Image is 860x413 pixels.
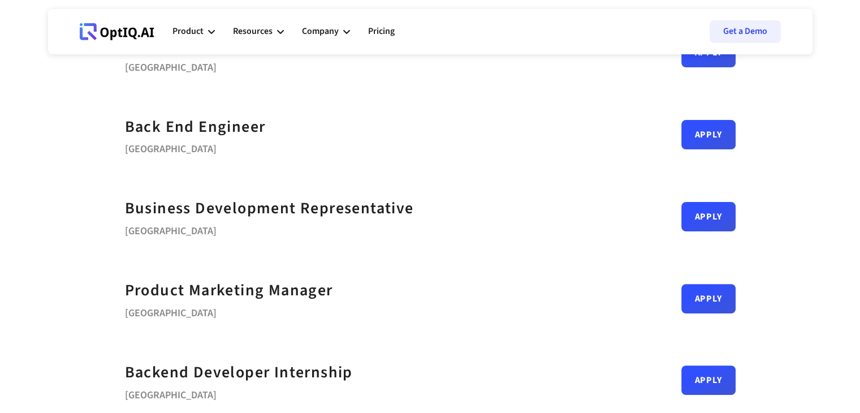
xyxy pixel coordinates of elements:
[368,15,395,49] a: Pricing
[125,278,333,303] a: Product Marketing Manager
[233,24,273,39] div: Resources
[681,284,736,313] a: Apply
[125,385,353,401] div: [GEOGRAPHIC_DATA]
[233,15,284,49] div: Resources
[710,20,781,43] a: Get a Demo
[125,360,353,385] a: Backend Developer Internship
[125,303,333,319] div: [GEOGRAPHIC_DATA]
[125,221,414,237] div: [GEOGRAPHIC_DATA]
[302,24,339,39] div: Company
[302,15,350,49] div: Company
[681,120,736,149] a: Apply
[172,24,204,39] div: Product
[681,202,736,231] a: Apply
[125,361,353,384] strong: Backend Developer Internship
[125,58,217,74] div: [GEOGRAPHIC_DATA]
[125,114,266,140] a: Back End Engineer
[80,15,154,49] a: Webflow Homepage
[125,139,266,155] div: [GEOGRAPHIC_DATA]
[681,365,736,395] a: Apply
[125,196,414,221] a: Business Development Representative
[172,15,215,49] div: Product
